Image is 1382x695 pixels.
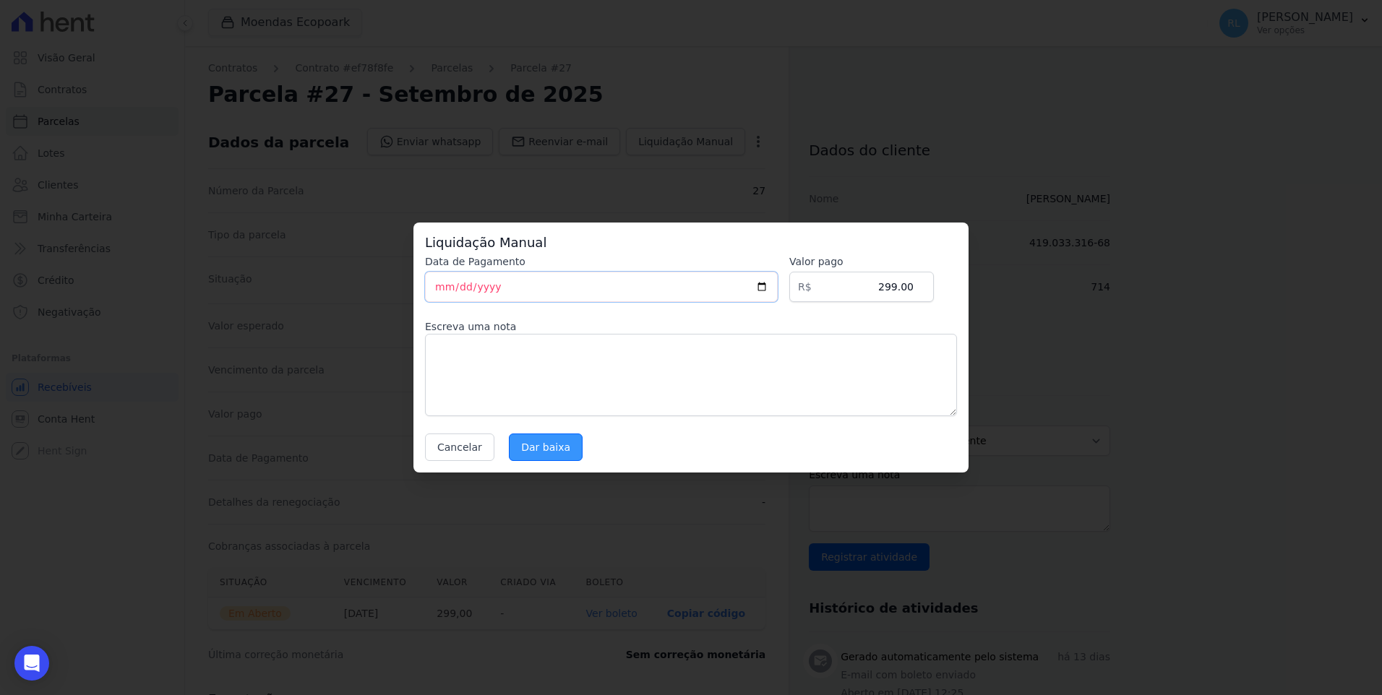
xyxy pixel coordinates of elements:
[425,433,494,461] button: Cancelar
[789,254,934,269] label: Valor pago
[14,646,49,681] div: Open Intercom Messenger
[425,234,957,251] h3: Liquidação Manual
[509,433,583,461] input: Dar baixa
[425,254,778,269] label: Data de Pagamento
[425,319,957,334] label: Escreva uma nota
